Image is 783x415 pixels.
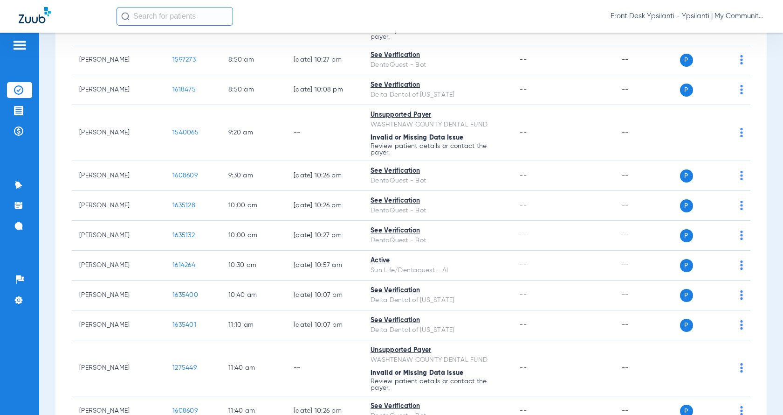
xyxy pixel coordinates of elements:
span: 1635132 [172,232,195,239]
span: 1540065 [172,129,199,136]
td: -- [286,340,363,396]
td: [DATE] 10:26 PM [286,161,363,191]
td: [DATE] 10:07 PM [286,310,363,340]
span: Invalid or Missing Data Issue [371,370,463,376]
img: group-dot-blue.svg [740,171,743,180]
td: -- [614,221,677,251]
span: 1275449 [172,365,197,371]
span: 1597273 [172,56,196,63]
div: See Verification [371,401,505,411]
div: DentaQuest - Bot [371,206,505,216]
td: [DATE] 10:27 PM [286,45,363,75]
td: -- [614,310,677,340]
span: -- [520,202,527,209]
img: hamburger-icon [12,40,27,51]
img: Zuub Logo [19,7,51,23]
td: [DATE] 10:07 PM [286,281,363,310]
td: 10:40 AM [221,281,286,310]
td: -- [614,251,677,281]
td: [DATE] 10:27 PM [286,221,363,251]
span: P [680,199,693,212]
span: 1608609 [172,408,198,414]
img: group-dot-blue.svg [740,290,743,300]
img: Search Icon [121,12,130,21]
div: Delta Dental of [US_STATE] [371,295,505,305]
div: See Verification [371,286,505,295]
div: WASHTENAW COUNTY DENTAL FUND [371,120,505,130]
td: [PERSON_NAME] [72,75,165,105]
div: See Verification [371,80,505,90]
span: -- [520,408,527,414]
img: group-dot-blue.svg [740,231,743,240]
td: 11:10 AM [221,310,286,340]
img: group-dot-blue.svg [740,128,743,137]
input: Search for patients [117,7,233,26]
span: 1614264 [172,262,195,268]
p: Review patient details or contact the payer. [371,143,505,156]
span: P [680,229,693,242]
td: [DATE] 10:08 PM [286,75,363,105]
td: [PERSON_NAME] [72,310,165,340]
span: P [680,319,693,332]
span: P [680,169,693,183]
div: Sun Life/Dentaquest - AI [371,266,505,275]
td: [DATE] 10:57 AM [286,251,363,281]
span: -- [520,172,527,179]
div: Unsupported Payer [371,345,505,355]
span: P [680,84,693,97]
span: -- [520,322,527,328]
div: See Verification [371,196,505,206]
td: -- [614,45,677,75]
span: -- [520,262,527,268]
span: 1635401 [172,322,196,328]
div: See Verification [371,50,505,60]
div: Delta Dental of [US_STATE] [371,90,505,100]
td: -- [614,340,677,396]
div: DentaQuest - Bot [371,176,505,186]
td: [PERSON_NAME] [72,281,165,310]
td: -- [614,75,677,105]
td: -- [286,105,363,161]
img: group-dot-blue.svg [740,320,743,330]
span: 1618475 [172,86,196,93]
td: [PERSON_NAME] [72,221,165,251]
div: WASHTENAW COUNTY DENTAL FUND [371,355,505,365]
p: Review patient details or contact the payer. [371,378,505,391]
td: 10:00 AM [221,191,286,221]
span: P [680,259,693,272]
span: 1635128 [172,202,195,209]
span: P [680,289,693,302]
span: -- [520,86,527,93]
td: -- [614,105,677,161]
span: 1635400 [172,292,198,298]
div: DentaQuest - Bot [371,60,505,70]
div: Delta Dental of [US_STATE] [371,325,505,335]
td: [DATE] 10:26 PM [286,191,363,221]
span: P [680,54,693,67]
div: Active [371,256,505,266]
img: group-dot-blue.svg [740,55,743,64]
span: -- [520,129,527,136]
span: 1608609 [172,172,198,179]
td: -- [614,191,677,221]
td: [PERSON_NAME] [72,105,165,161]
td: [PERSON_NAME] [72,161,165,191]
td: 8:50 AM [221,45,286,75]
td: -- [614,281,677,310]
div: Unsupported Payer [371,110,505,120]
td: [PERSON_NAME] [72,340,165,396]
span: -- [520,232,527,239]
span: Front Desk Ypsilanti - Ypsilanti | My Community Dental Centers [611,12,764,21]
img: group-dot-blue.svg [740,201,743,210]
td: 10:00 AM [221,221,286,251]
iframe: Chat Widget [736,370,783,415]
img: group-dot-blue.svg [740,363,743,373]
div: See Verification [371,166,505,176]
td: 11:40 AM [221,340,286,396]
td: [PERSON_NAME] [72,251,165,281]
span: -- [520,56,527,63]
img: group-dot-blue.svg [740,85,743,94]
td: 9:30 AM [221,161,286,191]
td: [PERSON_NAME] [72,45,165,75]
